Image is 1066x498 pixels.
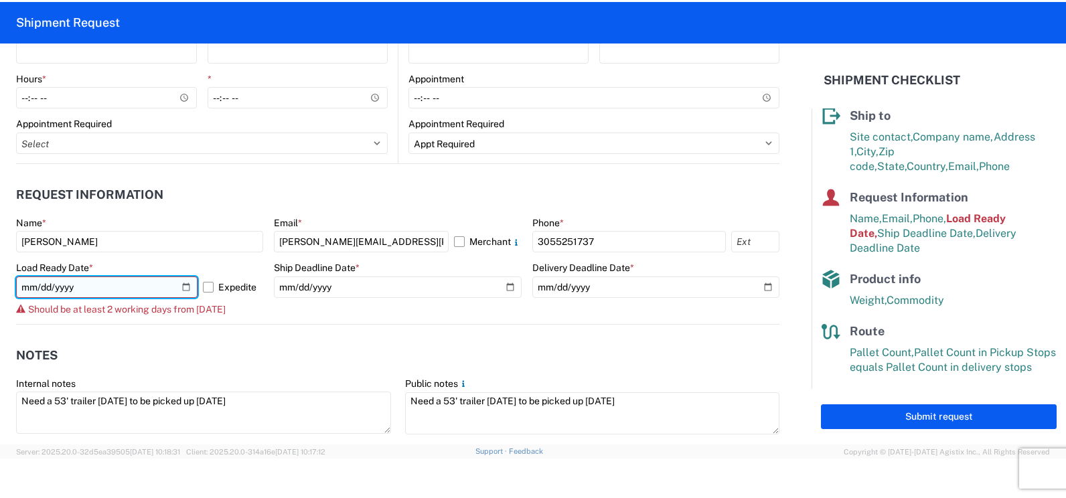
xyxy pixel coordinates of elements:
label: Load Ready Date [16,262,93,274]
span: Ship Deadline Date, [877,227,976,240]
button: Submit request [821,404,1057,429]
span: Email, [948,160,979,173]
span: [DATE] 10:18:31 [130,448,180,456]
label: Public notes [405,378,469,390]
span: Name, [850,212,882,225]
span: Commodity [887,294,944,307]
label: Name [16,217,46,229]
input: Ext [731,231,779,252]
span: State, [877,160,907,173]
span: Site contact, [850,131,913,143]
span: Server: 2025.20.0-32d5ea39505 [16,448,180,456]
span: Email, [882,212,913,225]
span: Ship to [850,108,891,122]
label: Appointment Required [16,118,112,130]
span: Phone, [913,212,946,225]
span: Pallet Count, [850,346,914,359]
h2: Request Information [16,188,163,201]
span: City, [856,145,879,158]
label: Ship Deadline Date [274,262,360,274]
h2: Notes [16,349,58,362]
label: Expedite [203,276,263,298]
span: Weight, [850,294,887,307]
a: Support [475,447,509,455]
span: Request Information [850,190,968,204]
span: Route [850,324,885,338]
label: Appointment Required [408,118,504,130]
span: Pallet Count in Pickup Stops equals Pallet Count in delivery stops [850,346,1056,373]
span: Should be at least 2 working days from [DATE] [28,304,226,315]
label: Merchant [454,231,522,252]
label: Delivery Deadline Date [532,262,634,274]
label: Email [274,217,302,229]
span: Product info [850,272,921,286]
label: Hours [16,73,46,85]
label: Phone [532,217,564,229]
span: [DATE] 10:17:12 [275,448,325,456]
span: Company name, [913,131,994,143]
h2: Shipment Request [16,15,120,31]
span: Copyright © [DATE]-[DATE] Agistix Inc., All Rights Reserved [844,446,1050,458]
span: Client: 2025.20.0-314a16e [186,448,325,456]
span: Phone [979,160,1010,173]
a: Feedback [509,447,543,455]
span: Country, [907,160,948,173]
h2: Shipment Checklist [824,72,960,88]
label: Appointment [408,73,464,85]
label: Internal notes [16,378,76,390]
